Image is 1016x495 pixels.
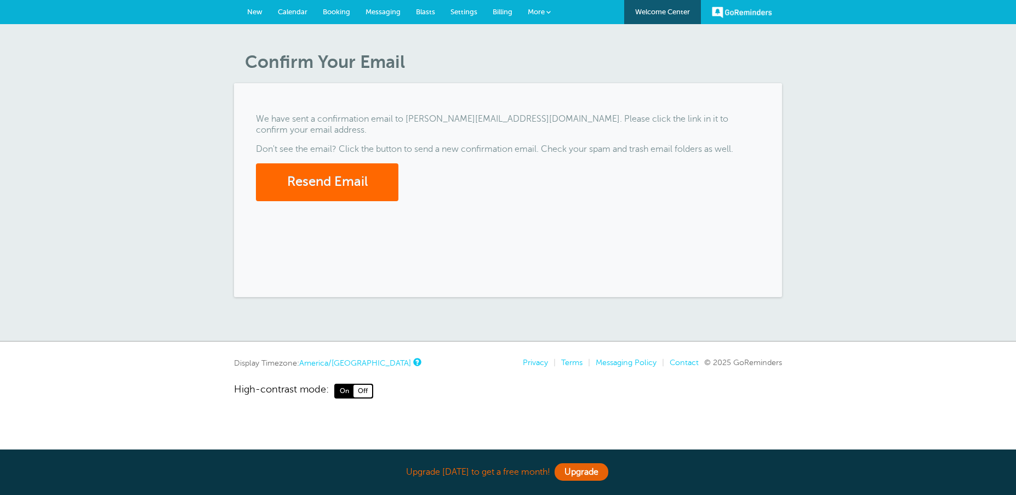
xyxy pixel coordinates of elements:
span: Blasts [416,8,435,16]
a: This is the timezone being used to display dates and times to you on this device. Click the timez... [413,359,420,366]
span: Billing [493,8,512,16]
span: New [247,8,262,16]
p: Don't see the email? Click the button to send a new confirmation email. Check your spam and trash... [256,144,760,155]
p: We have sent a confirmation email to [PERSON_NAME][EMAIL_ADDRESS][DOMAIN_NAME]. Please click the ... [256,114,760,135]
span: © 2025 GoReminders [704,358,782,367]
a: High-contrast mode: On Off [234,384,782,398]
li: | [548,358,556,367]
a: Terms [561,358,583,367]
span: On [335,385,353,397]
span: Booking [323,8,350,16]
span: More [528,8,545,16]
button: Resend Email [256,163,398,201]
a: Privacy [523,358,548,367]
li: | [657,358,664,367]
span: Calendar [278,8,307,16]
a: Contact [670,358,699,367]
div: Display Timezone: [234,358,420,368]
span: Off [353,385,372,397]
span: High-contrast mode: [234,384,329,398]
a: Upgrade [555,463,608,481]
a: Messaging Policy [596,358,657,367]
span: Messaging [366,8,401,16]
span: Settings [450,8,477,16]
a: America/[GEOGRAPHIC_DATA] [299,359,411,367]
div: Upgrade [DATE] to get a free month! [234,460,782,484]
h1: Confirm Your Email [245,52,782,72]
li: | [583,358,590,367]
